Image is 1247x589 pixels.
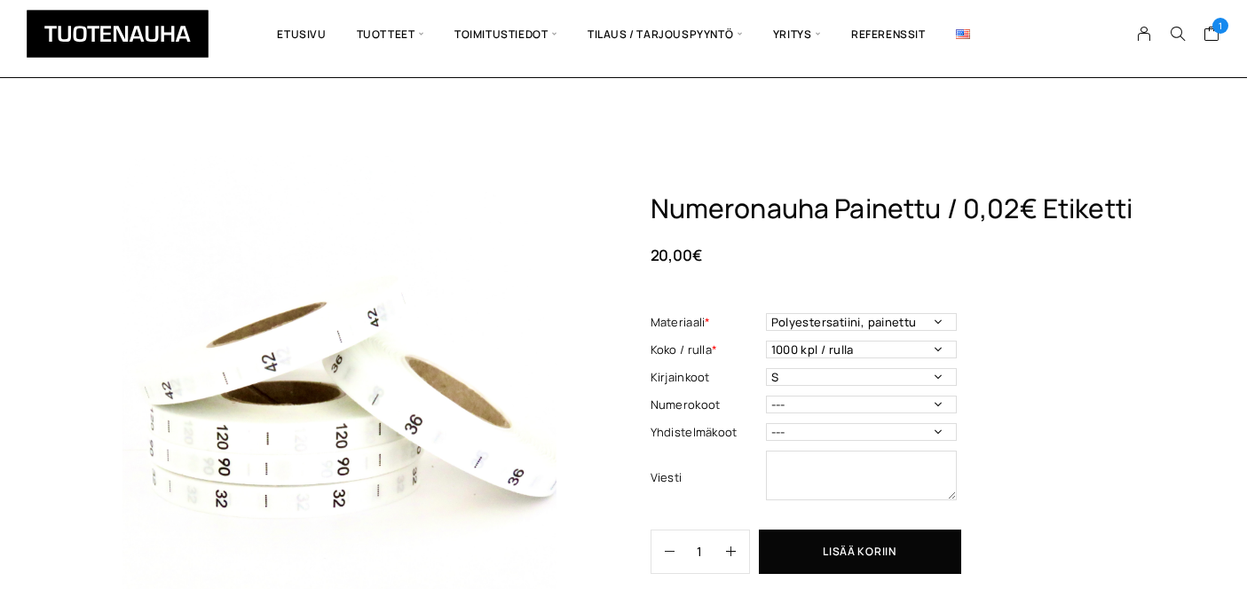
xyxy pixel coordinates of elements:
label: Materiaali [651,313,762,332]
a: Referenssit [836,4,941,64]
a: Cart [1204,25,1220,46]
span: € [692,245,702,265]
input: Määrä [675,530,726,573]
label: Viesti [651,468,762,487]
a: My Account [1127,26,1162,42]
span: Toimitustiedot [439,4,572,64]
button: Lisää koriin [759,530,961,574]
img: English [956,29,970,39]
span: Tuotteet [342,4,439,64]
button: Search [1161,26,1195,42]
label: Numerokoot [651,396,762,414]
span: Tilaus / Tarjouspyyntö [572,4,758,64]
bdi: 20,00 [651,245,702,265]
label: Kirjainkoot [651,368,762,387]
img: Tuotenauha Oy [27,10,209,58]
a: Etusivu [262,4,341,64]
h1: Numeronauha Painettu / 0,02€ Etiketti [651,192,1143,225]
label: Yhdistelmäkoot [651,423,762,442]
label: Koko / rulla [651,341,762,359]
span: 1 [1212,18,1228,34]
span: Yritys [758,4,836,64]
